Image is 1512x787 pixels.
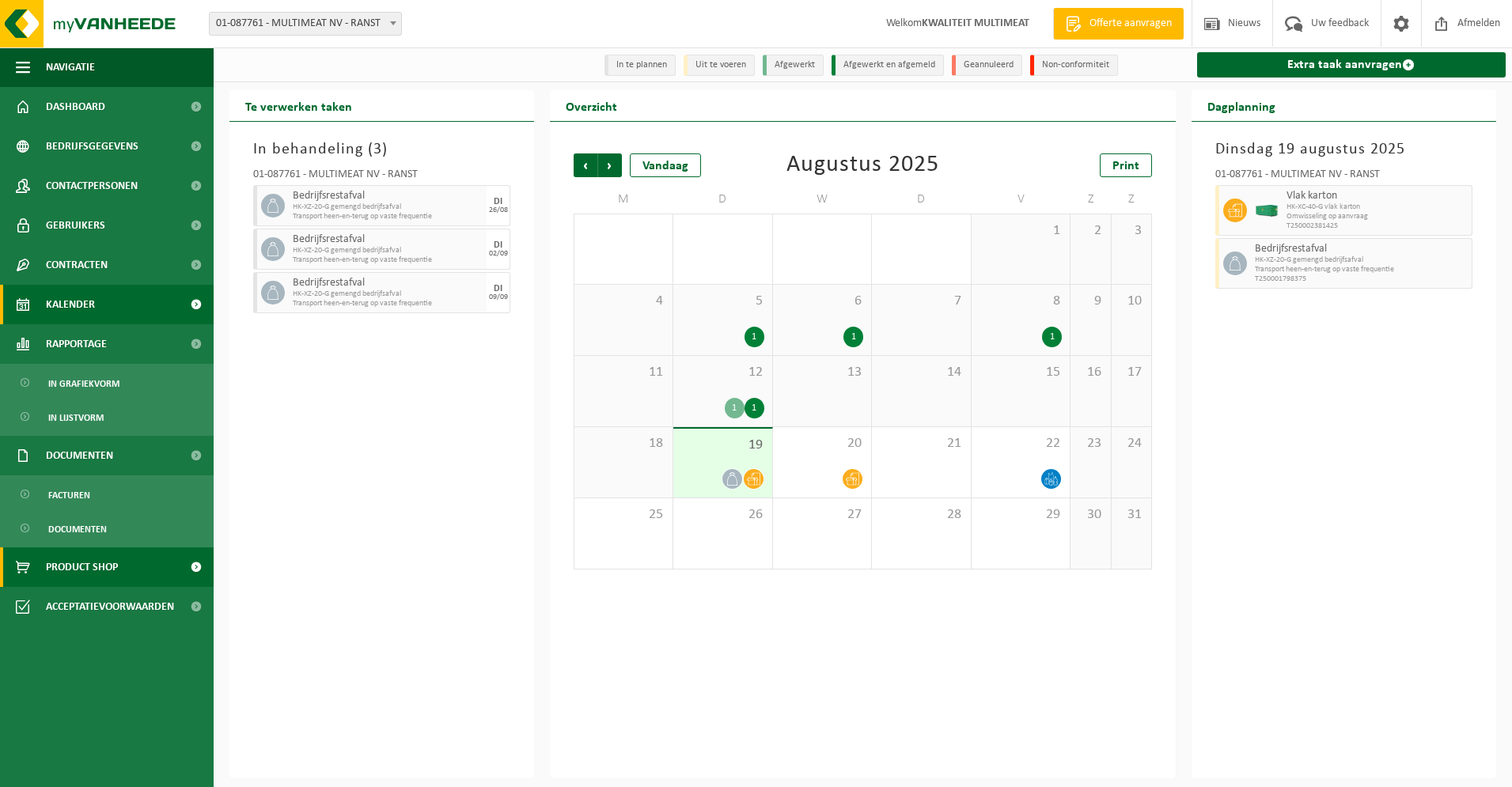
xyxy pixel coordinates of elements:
span: HK-XZ-20-G gemengd bedrijfsafval [293,246,483,255]
div: 1 [725,398,745,418]
span: Transport heen-en-terug op vaste frequentie [293,212,483,221]
span: 13 [781,364,864,381]
span: 5 [681,293,764,310]
strong: KWALITEIT MULTIMEAT [922,17,1029,29]
span: 01-087761 - MULTIMEAT NV - RANST [209,12,402,36]
div: DI [494,240,502,250]
span: 27 [781,506,864,524]
span: Print [1112,160,1139,172]
span: 25 [582,506,665,524]
span: 3 [1120,222,1143,240]
span: 01-087761 - MULTIMEAT NV - RANST [210,13,401,35]
td: Z [1071,185,1111,214]
td: D [673,185,773,214]
span: 26 [681,506,764,524]
span: 31 [1120,506,1143,524]
span: In lijstvorm [48,403,104,433]
span: Dashboard [46,87,105,127]
div: Vandaag [630,153,701,177]
h2: Overzicht [550,90,633,121]
span: Volgende [598,153,622,177]
div: 01-087761 - MULTIMEAT NV - RANST [253,169,510,185]
h3: Dinsdag 19 augustus 2025 [1215,138,1472,161]
span: Facturen [48,480,90,510]
span: Transport heen-en-terug op vaste frequentie [293,299,483,308]
div: 1 [745,327,764,347]
span: 20 [781,435,864,452]
a: Extra taak aanvragen [1197,52,1506,78]
span: Acceptatievoorwaarden [46,587,174,626]
span: 1 [980,222,1063,240]
li: In te plannen [604,55,676,76]
div: 1 [843,327,863,347]
span: T250001798375 [1255,274,1468,284]
span: 8 [980,293,1063,310]
span: Bedrijfsrestafval [293,233,483,246]
span: In grafiekvorm [48,369,119,399]
span: Offerte aanvragen [1086,16,1176,32]
span: 3 [373,142,382,157]
span: 28 [880,506,963,524]
div: 01-087761 - MULTIMEAT NV - RANST [1215,169,1472,185]
span: Bedrijfsrestafval [293,190,483,202]
span: 9 [1078,293,1102,310]
span: 23 [1078,435,1102,452]
a: In lijstvorm [4,402,210,432]
span: 30 [1078,506,1102,524]
td: W [773,185,873,214]
span: 21 [880,435,963,452]
span: Documenten [46,436,113,475]
div: DI [494,197,502,206]
span: 14 [880,364,963,381]
td: D [872,185,972,214]
span: 2 [1078,222,1102,240]
span: HK-XZ-20-G gemengd bedrijfsafval [293,289,483,299]
div: DI [494,284,502,293]
span: Bedrijfsrestafval [293,277,483,289]
span: Product Shop [46,547,118,587]
div: Augustus 2025 [786,153,939,177]
span: Vlak karton [1287,190,1468,202]
h2: Dagplanning [1192,90,1291,121]
li: Afgewerkt [763,55,824,76]
span: Omwisseling op aanvraag [1287,212,1468,221]
span: 11 [582,364,665,381]
li: Uit te voeren [684,55,755,76]
span: HK-XZ-20-G gemengd bedrijfsafval [293,202,483,212]
h3: In behandeling ( ) [253,138,510,161]
span: Navigatie [46,47,95,87]
span: 18 [582,435,665,452]
li: Afgewerkt en afgemeld [832,55,944,76]
span: T250002381425 [1287,221,1468,231]
a: Documenten [4,513,210,543]
span: Bedrijfsgegevens [46,127,138,166]
a: Facturen [4,479,210,509]
span: Kalender [46,285,95,324]
td: M [574,185,673,214]
span: 15 [980,364,1063,381]
span: 17 [1120,364,1143,381]
h2: Te verwerken taken [229,90,368,121]
td: V [972,185,1071,214]
div: 02/09 [489,250,508,258]
span: Transport heen-en-terug op vaste frequentie [1255,265,1468,274]
span: 24 [1120,435,1143,452]
span: 19 [681,437,764,454]
li: Geannuleerd [952,55,1022,76]
div: 26/08 [489,206,508,214]
span: Contactpersonen [46,166,138,206]
span: Contracten [46,245,108,285]
span: 7 [880,293,963,310]
span: Gebruikers [46,206,105,245]
span: Rapportage [46,324,107,364]
td: Z [1112,185,1152,214]
span: Documenten [48,514,107,544]
span: 4 [582,293,665,310]
span: 22 [980,435,1063,452]
a: Offerte aanvragen [1053,8,1184,40]
span: 10 [1120,293,1143,310]
span: Bedrijfsrestafval [1255,243,1468,255]
span: HK-XC-40-G vlak karton [1287,202,1468,212]
span: 16 [1078,364,1102,381]
div: 09/09 [489,293,508,301]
